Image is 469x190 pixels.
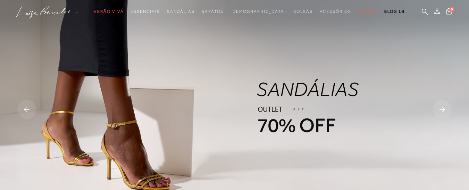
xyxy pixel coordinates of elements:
[320,5,351,18] a: categoryNavScreenReaderText
[293,9,313,14] span: Bolsas
[320,9,351,14] span: Acessórios
[131,9,160,14] span: Essenciais
[167,9,195,14] span: Sandálias
[131,5,160,18] a: categoryNavScreenReaderText
[94,9,124,14] span: Verão Viva
[358,9,378,14] span: Outlet
[202,5,224,18] a: categoryNavScreenReaderText
[358,5,378,18] a: categoryNavScreenReaderText
[202,9,224,14] span: Sapatos
[444,8,454,17] button: 0
[384,5,404,18] a: BLOG LB
[293,5,313,18] a: categoryNavScreenReaderText
[94,5,124,18] a: categoryNavScreenReaderText
[231,5,286,18] a: noSubCategoriesText
[231,9,286,14] span: [DEMOGRAPHIC_DATA]
[449,7,454,12] span: 0
[384,9,404,14] span: BLOG LB
[167,5,195,18] a: categoryNavScreenReaderText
